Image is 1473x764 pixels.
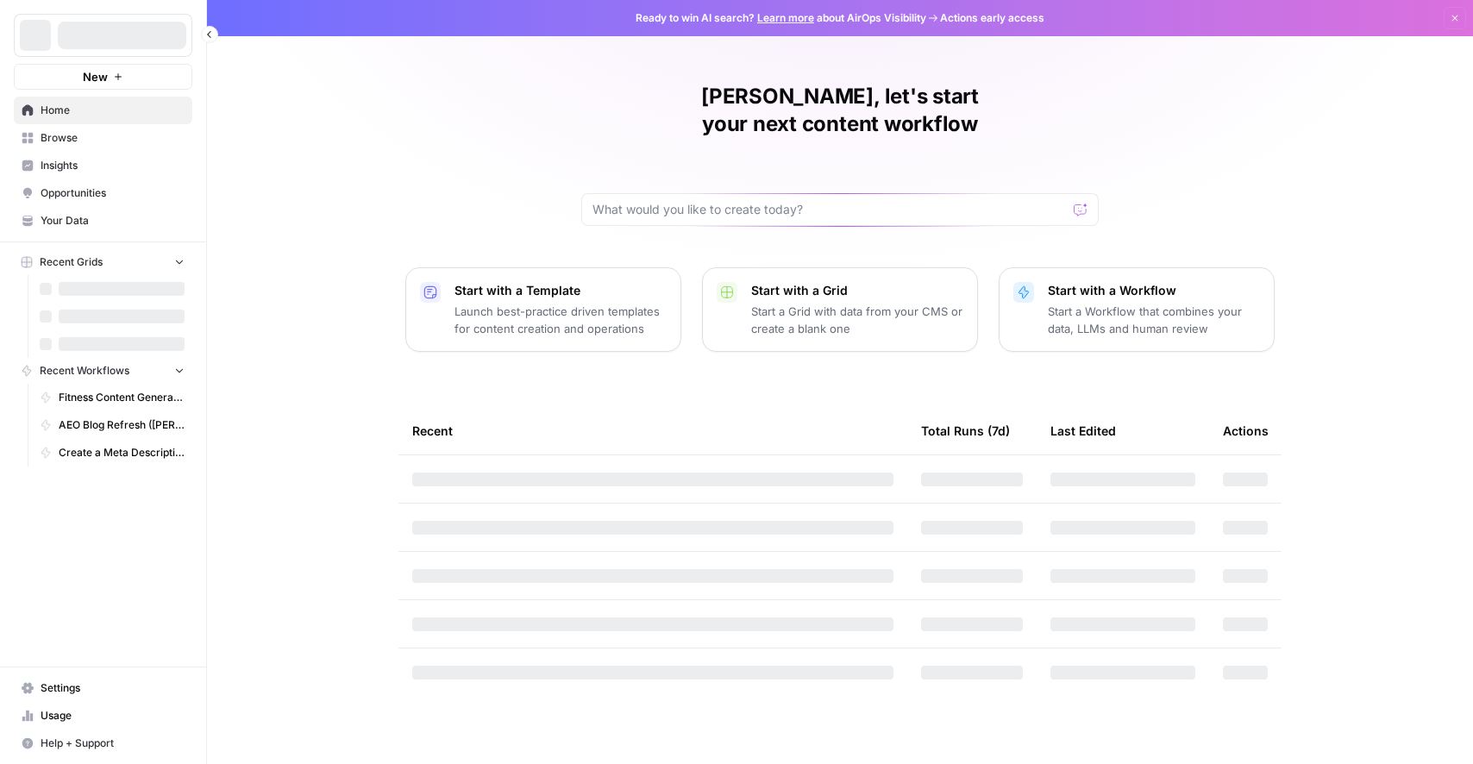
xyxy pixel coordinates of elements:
span: Opportunities [41,185,185,201]
span: New [83,68,108,85]
a: AEO Blog Refresh ([PERSON_NAME]) [32,411,192,439]
button: New [14,64,192,90]
a: Your Data [14,207,192,235]
a: Home [14,97,192,124]
button: Start with a GridStart a Grid with data from your CMS or create a blank one [702,267,978,352]
div: Actions [1223,407,1269,454]
h1: [PERSON_NAME], let's start your next content workflow [581,83,1099,138]
div: Recent [412,407,893,454]
span: Your Data [41,213,185,229]
input: What would you like to create today? [592,201,1067,218]
span: Create a Meta Description ([PERSON_NAME]) [59,445,185,460]
span: Recent Grids [40,254,103,270]
span: Usage [41,708,185,723]
span: Settings [41,680,185,696]
a: Browse [14,124,192,152]
span: AEO Blog Refresh ([PERSON_NAME]) [59,417,185,433]
span: Home [41,103,185,118]
div: Last Edited [1050,407,1116,454]
button: Start with a WorkflowStart a Workflow that combines your data, LLMs and human review [999,267,1275,352]
p: Start a Grid with data from your CMS or create a blank one [751,303,963,337]
p: Start with a Template [454,282,667,299]
p: Start with a Grid [751,282,963,299]
button: Start with a TemplateLaunch best-practice driven templates for content creation and operations [405,267,681,352]
a: Learn more [757,11,814,24]
p: Start a Workflow that combines your data, LLMs and human review [1048,303,1260,337]
div: Total Runs (7d) [921,407,1010,454]
span: Browse [41,130,185,146]
a: Insights [14,152,192,179]
p: Start with a Workflow [1048,282,1260,299]
span: Insights [41,158,185,173]
span: Fitness Content Generator ([PERSON_NAME]) [59,390,185,405]
span: Actions early access [940,10,1044,26]
a: Settings [14,674,192,702]
button: Help + Support [14,730,192,757]
button: Recent Workflows [14,358,192,384]
p: Launch best-practice driven templates for content creation and operations [454,303,667,337]
a: Usage [14,702,192,730]
a: Opportunities [14,179,192,207]
span: Ready to win AI search? about AirOps Visibility [636,10,926,26]
span: Recent Workflows [40,363,129,379]
button: Recent Grids [14,249,192,275]
a: Fitness Content Generator ([PERSON_NAME]) [32,384,192,411]
a: Create a Meta Description ([PERSON_NAME]) [32,439,192,467]
span: Help + Support [41,736,185,751]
